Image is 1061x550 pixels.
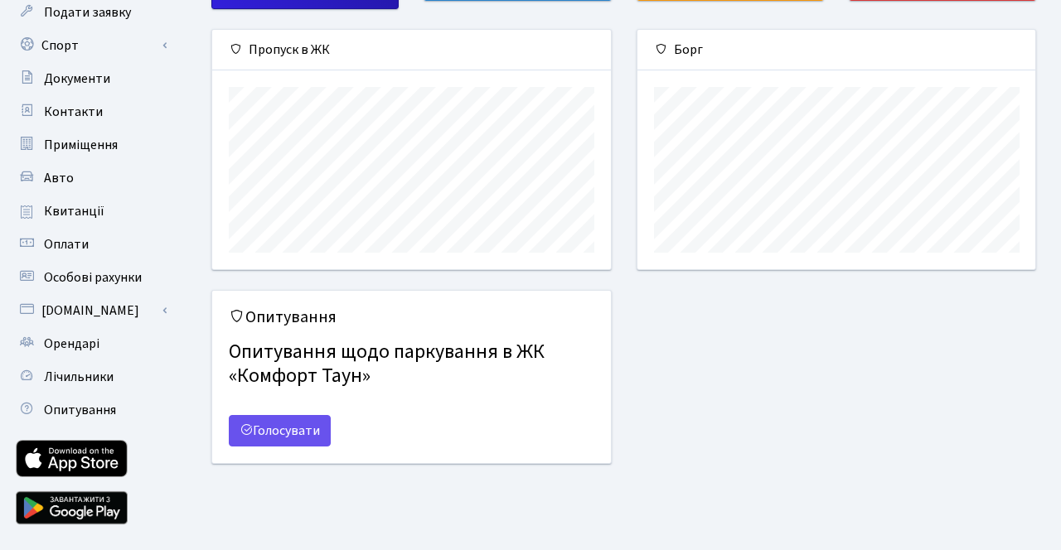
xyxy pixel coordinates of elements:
[8,95,174,128] a: Контакти
[44,3,131,22] span: Подати заявку
[44,103,103,121] span: Контакти
[8,162,174,195] a: Авто
[44,335,99,353] span: Орендарі
[8,261,174,294] a: Особові рахунки
[8,360,174,393] a: Лічильники
[229,307,594,327] h5: Опитування
[229,334,594,395] h4: Опитування щодо паркування в ЖК «Комфорт Таун»
[44,136,118,154] span: Приміщення
[8,62,174,95] a: Документи
[8,393,174,427] a: Опитування
[212,30,611,70] div: Пропуск в ЖК
[637,30,1036,70] div: Борг
[229,415,331,446] a: Голосувати
[8,195,174,228] a: Квитанції
[44,268,142,287] span: Особові рахунки
[44,368,114,386] span: Лічильники
[8,128,174,162] a: Приміщення
[8,29,174,62] a: Спорт
[44,202,104,220] span: Квитанції
[44,169,74,187] span: Авто
[8,294,174,327] a: [DOMAIN_NAME]
[8,327,174,360] a: Орендарі
[8,228,174,261] a: Оплати
[44,401,116,419] span: Опитування
[44,70,110,88] span: Документи
[44,235,89,253] span: Оплати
